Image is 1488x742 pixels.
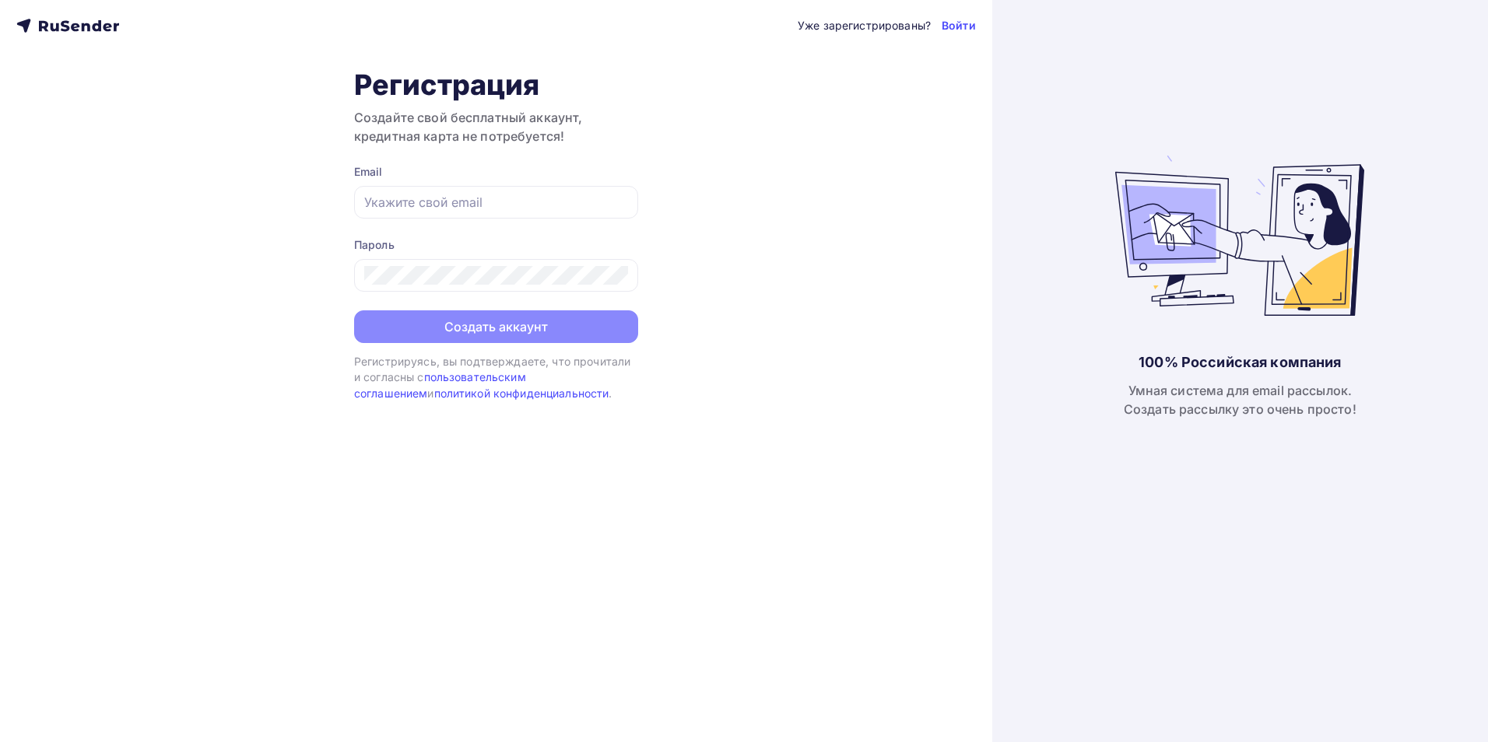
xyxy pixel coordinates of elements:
div: 100% Российская компания [1139,353,1341,372]
div: Email [354,164,638,180]
h3: Создайте свой бесплатный аккаунт, кредитная карта не потребуется! [354,108,638,145]
a: Войти [942,18,976,33]
button: Создать аккаунт [354,310,638,343]
div: Пароль [354,237,638,253]
a: политикой конфиденциальности [434,387,609,400]
input: Укажите свой email [364,193,628,212]
a: пользовательским соглашением [354,370,526,399]
div: Умная система для email рассылок. Создать рассылку это очень просто! [1124,381,1356,418]
div: Регистрируясь, вы подтверждаете, что прочитали и согласны с и . [354,354,638,401]
h1: Регистрация [354,68,638,102]
div: Уже зарегистрированы? [798,18,931,33]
